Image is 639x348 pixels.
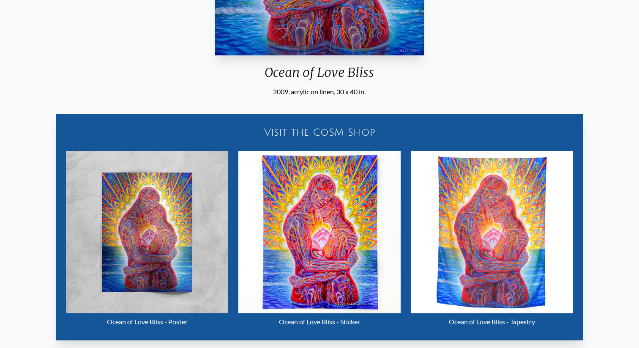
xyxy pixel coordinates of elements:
[238,151,401,313] img: Ocean of Love Bliss - Sticker
[212,87,427,97] div: 2009, acrylic on linen, 30 x 40 in.
[212,65,427,87] div: Ocean of Love Bliss
[66,151,228,313] img: Ocean of Love Bliss - Poster
[411,313,573,330] div: Ocean of Love Bliss - Tapestry
[238,313,401,330] div: Ocean of Love Bliss - Sticker
[66,151,228,330] a: Ocean of Love Bliss - Poster
[66,313,228,330] div: Ocean of Love Bliss - Poster
[411,151,573,313] img: Ocean of Love Bliss - Tapestry
[238,151,401,330] a: Ocean of Love Bliss - Sticker
[61,119,578,146] a: Visit the CoSM Shop
[411,151,573,330] a: Ocean of Love Bliss - Tapestry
